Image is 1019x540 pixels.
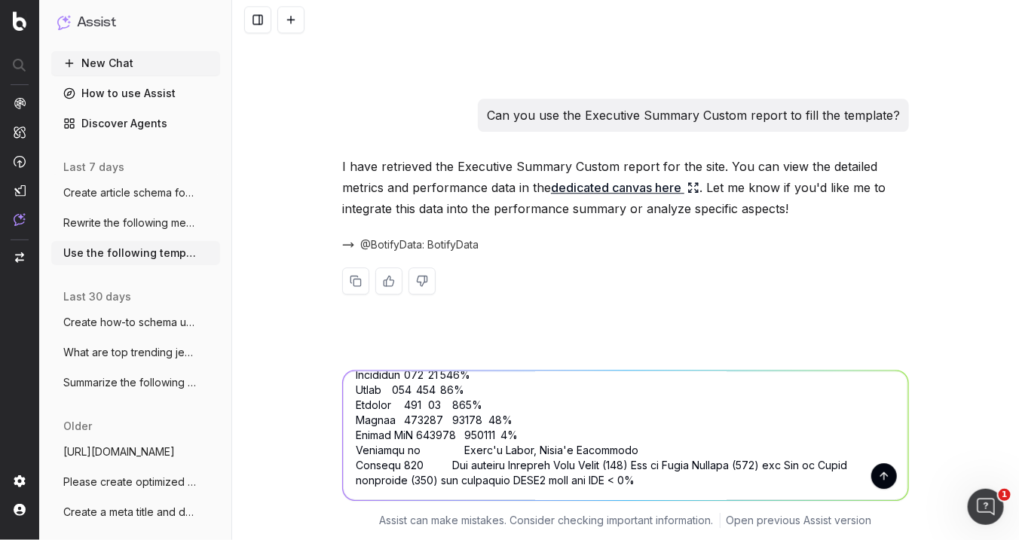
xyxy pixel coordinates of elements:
[77,12,116,33] h1: Assist
[551,177,699,198] a: dedicated canvas here
[51,340,220,365] button: What are top trending jewelry product ty
[51,81,220,105] a: How to use Assist
[15,252,24,263] img: Switch project
[14,213,26,226] img: Assist
[51,211,220,235] button: Rewrite the following meta description u
[51,51,220,75] button: New Chat
[14,155,26,168] img: Activation
[968,489,1004,525] iframe: Intercom live chat
[63,160,124,175] span: last 7 days
[343,371,908,500] textarea: LOR Ipsumdo SI AM CoN Adipisci Elits Doeius 00099 93574 88% Tem Incididu: utlab etdolo, magna ali...
[63,246,196,261] span: Use the following template: SEO Summary
[14,504,26,516] img: My account
[51,111,220,136] a: Discover Agents
[63,289,131,304] span: last 30 days
[57,15,71,29] img: Assist
[51,241,220,265] button: Use the following template: SEO Summary
[63,215,196,230] span: Rewrite the following meta description u
[51,440,220,464] button: [URL][DOMAIN_NAME]
[380,513,714,528] p: Assist can make mistakes. Consider checking important information.
[63,345,196,360] span: What are top trending jewelry product ty
[63,505,196,520] span: Create a meta title and description for
[51,470,220,494] button: Please create optimized titles and descr
[51,310,220,334] button: Create how-to schema using the following
[727,513,872,528] a: Open previous Assist version
[63,419,92,434] span: older
[51,371,220,395] button: Summarize the following from a results p
[63,474,196,490] span: Please create optimized titles and descr
[51,181,220,205] button: Create article schema for the following
[342,156,909,219] p: I have retrieved the Executive Summary Custom report for the site. You can view the detailed metr...
[14,185,26,197] img: Studio
[51,500,220,524] button: Create a meta title and description for
[63,315,196,330] span: Create how-to schema using the following
[63,375,196,390] span: Summarize the following from a results p
[360,237,479,252] span: @BotifyData: BotifyData
[63,444,175,459] span: [URL][DOMAIN_NAME]
[13,11,26,31] img: Botify logo
[63,185,196,200] span: Create article schema for the following
[57,12,214,33] button: Assist
[342,237,479,252] button: @BotifyData: BotifyData
[999,489,1011,501] span: 1
[14,475,26,487] img: Setting
[14,97,26,109] img: Analytics
[14,126,26,139] img: Intelligence
[487,105,900,126] p: Can you use the Executive Summary Custom report to fill the template?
